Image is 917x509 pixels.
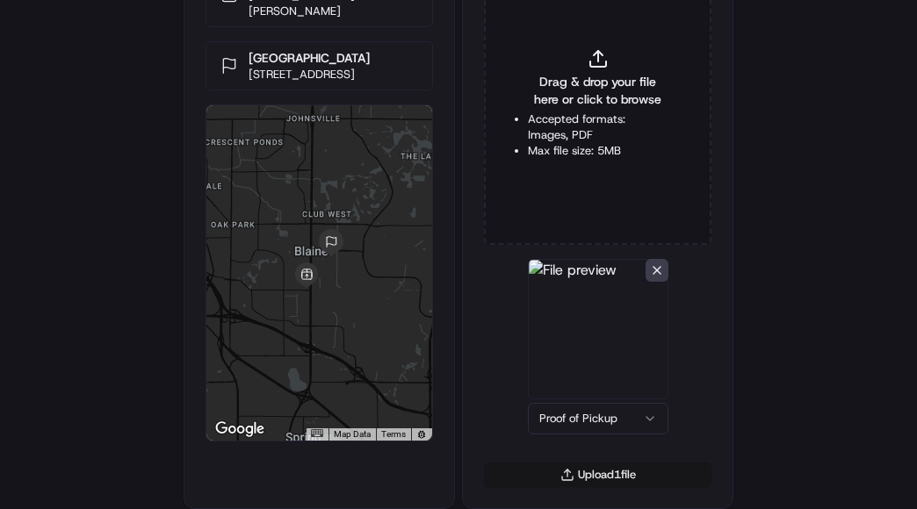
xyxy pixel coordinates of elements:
button: Map Data [334,428,371,441]
li: Accepted formats: Images, PDF [528,111,668,143]
a: Open this area in Google Maps (opens a new window) [211,418,269,441]
a: Terms (opens in new tab) [381,429,406,439]
a: Report errors in the road map or imagery to Google [416,429,427,440]
img: File preview [528,259,668,399]
button: Upload1file [484,462,711,487]
button: Keyboard shortcuts [311,429,323,437]
p: [GEOGRAPHIC_DATA] [249,49,370,67]
img: Google [211,418,269,441]
li: Max file size: 5MB [528,143,668,159]
p: [STREET_ADDRESS] [249,67,370,82]
span: Drag & drop your file here or click to browse [528,73,668,108]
